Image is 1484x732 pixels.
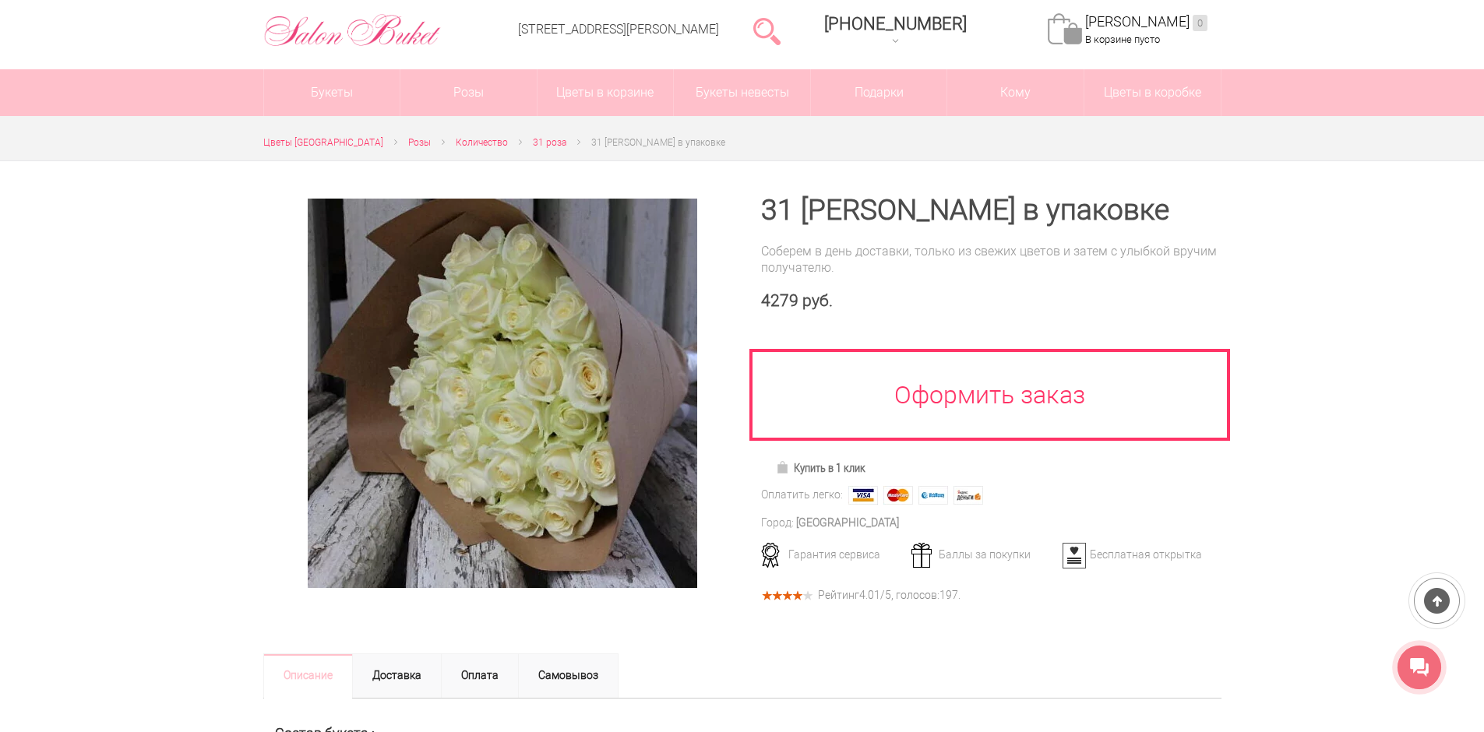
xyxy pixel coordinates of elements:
[533,135,566,151] a: 31 роза
[408,137,431,148] span: Розы
[1193,15,1207,31] ins: 0
[264,69,400,116] a: Букеты
[282,199,724,588] a: Увеличить
[400,69,537,116] a: Розы
[811,69,947,116] a: Подарки
[761,515,794,531] div: Город:
[1085,33,1160,45] span: В корзине пусто
[883,486,913,505] img: MasterCard
[263,135,383,151] a: Цветы [GEOGRAPHIC_DATA]
[761,243,1221,276] div: Соберем в день доставки, только из свежих цветов и затем с улыбкой вручим получателю.
[408,135,431,151] a: Розы
[591,137,725,148] span: 31 [PERSON_NAME] в упаковке
[533,137,566,148] span: 31 роза
[263,653,353,699] a: Описание
[308,199,697,588] img: 31 Белая роза в упаковке
[263,137,383,148] span: Цветы [GEOGRAPHIC_DATA]
[1084,69,1221,116] a: Цветы в коробке
[776,461,794,473] img: Купить в 1 клик
[518,22,719,37] a: [STREET_ADDRESS][PERSON_NAME]
[352,653,442,699] a: Доставка
[769,457,872,479] a: Купить в 1 клик
[953,486,983,505] img: Яндекс Деньги
[456,135,508,151] a: Количество
[756,547,909,561] div: Гарантия сервиса
[918,486,948,505] img: Webmoney
[824,14,967,33] span: [PHONE_NUMBER]
[1057,547,1211,561] div: Бесплатная открытка
[263,10,442,51] img: Цветы Нижний Новгород
[538,69,674,116] a: Цветы в корзине
[939,589,958,601] span: 197
[441,653,519,699] a: Оплата
[518,653,619,699] a: Самовывоз
[761,196,1221,224] h1: 31 [PERSON_NAME] в упаковке
[761,291,1221,311] div: 4279 руб.
[456,137,508,148] span: Количество
[674,69,810,116] a: Букеты невесты
[749,349,1231,441] a: Оформить заказ
[815,9,976,53] a: [PHONE_NUMBER]
[848,486,878,505] img: Visa
[947,69,1084,116] span: Кому
[818,591,961,600] div: Рейтинг /5, голосов: .
[796,515,899,531] div: [GEOGRAPHIC_DATA]
[761,487,843,503] div: Оплатить легко:
[859,589,880,601] span: 4.01
[906,547,1059,561] div: Баллы за покупки
[1085,13,1207,31] a: [PERSON_NAME]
